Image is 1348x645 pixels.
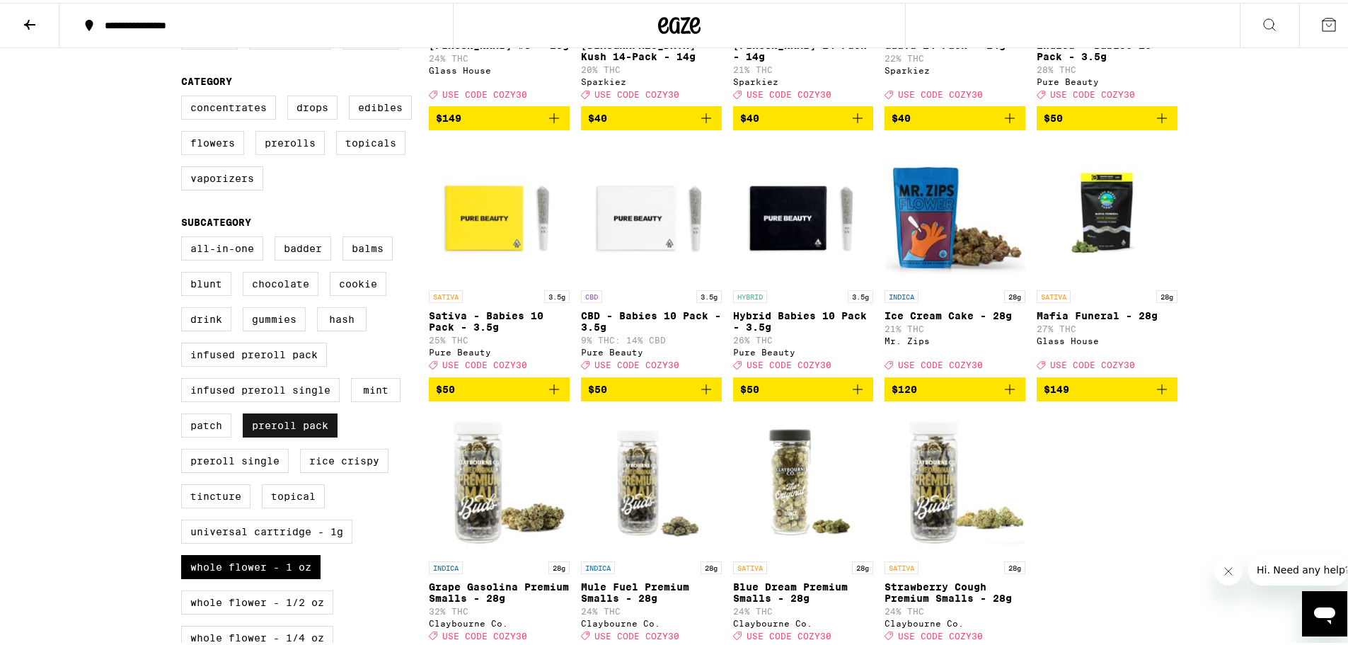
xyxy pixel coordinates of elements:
p: Sativa - Babies 10 Pack - 3.5g [429,307,570,330]
img: Claybourne Co. - Grape Gasolina Premium Smalls - 28g [429,410,570,552]
a: Open page for Mule Fuel Premium Smalls - 28g from Claybourne Co. [581,410,722,645]
label: Preroll Pack [243,411,338,435]
label: Preroll Single [181,446,289,470]
a: Open page for Sativa - Babies 10 Pack - 3.5g from Pure Beauty [429,139,570,374]
legend: Subcategory [181,214,251,225]
p: 28g [701,559,722,571]
p: 3.5g [696,287,722,300]
span: $40 [588,110,607,121]
p: INDICA [429,559,463,571]
legend: Category [181,73,232,84]
button: Add to bag [581,375,722,399]
label: Blunt [181,269,231,293]
span: USE CODE COZY30 [442,87,527,96]
label: Balms [342,234,393,258]
span: $50 [740,381,759,392]
label: Whole Flower - 1/2 oz [181,588,333,612]
p: 26% THC [733,333,874,342]
label: Flowers [181,128,244,152]
span: USE CODE COZY30 [747,358,831,367]
p: CBD - Babies 10 Pack - 3.5g [581,307,722,330]
img: Mr. Zips - Ice Cream Cake - 28g [885,139,1025,280]
button: Add to bag [429,375,570,399]
img: Pure Beauty - CBD - Babies 10 Pack - 3.5g [581,139,722,280]
span: USE CODE COZY30 [747,629,831,638]
div: Sparkiez [581,74,722,84]
img: Glass House - Mafia Funeral - 28g [1037,139,1177,280]
div: Sparkiez [885,63,1025,72]
a: Open page for Ice Cream Cake - 28g from Mr. Zips [885,139,1025,374]
label: Topicals [336,128,405,152]
div: Claybourne Co. [429,616,570,625]
label: Infused Preroll Pack [181,340,327,364]
p: 27% THC [1037,321,1177,331]
a: Open page for Strawberry Cough Premium Smalls - 28g from Claybourne Co. [885,410,1025,645]
span: USE CODE COZY30 [898,629,983,638]
button: Add to bag [733,103,874,127]
label: Tincture [181,481,250,506]
iframe: Button to launch messaging window [1302,588,1347,634]
span: USE CODE COZY30 [1050,358,1135,367]
div: Pure Beauty [1037,74,1177,84]
label: Hash [317,304,367,329]
a: Open page for Mafia Funeral - 28g from Glass House [1037,139,1177,374]
label: All-In-One [181,234,263,258]
span: $40 [892,110,911,121]
p: 28g [548,559,570,571]
p: SATIVA [733,559,767,571]
span: USE CODE COZY30 [442,629,527,638]
button: Add to bag [885,103,1025,127]
img: Pure Beauty - Hybrid Babies 10 Pack - 3.5g [733,139,874,280]
label: Edibles [349,93,412,117]
button: Add to bag [1037,375,1177,399]
p: INDICA [581,559,615,571]
label: Patch [181,411,231,435]
label: Drops [287,93,338,117]
p: 28g [1004,287,1025,300]
div: Claybourne Co. [885,616,1025,625]
div: Claybourne Co. [733,616,874,625]
p: Mule Fuel Premium Smalls - 28g [581,578,722,601]
label: Badder [275,234,331,258]
div: Glass House [429,63,570,72]
label: Topical [262,481,325,506]
div: Sparkiez [733,74,874,84]
button: Add to bag [733,375,874,399]
p: CBD [581,287,602,300]
label: Gummies [243,304,306,329]
div: Pure Beauty [581,345,722,354]
p: Hybrid Babies 10 Pack - 3.5g [733,307,874,330]
p: Indica - Babies 10 Pack - 3.5g [1037,37,1177,59]
a: Open page for Blue Dream Premium Smalls - 28g from Claybourne Co. [733,410,874,645]
p: 20% THC [581,62,722,72]
img: Claybourne Co. - Mule Fuel Premium Smalls - 28g [581,410,722,552]
span: USE CODE COZY30 [594,87,679,96]
img: Claybourne Co. - Blue Dream Premium Smalls - 28g [733,410,874,552]
div: Pure Beauty [429,345,570,354]
label: Rice Crispy [300,446,388,470]
label: Vaporizers [181,164,263,188]
span: USE CODE COZY30 [594,358,679,367]
p: 28g [1156,287,1177,300]
span: $50 [588,381,607,392]
a: Open page for CBD - Babies 10 Pack - 3.5g from Pure Beauty [581,139,722,374]
label: Cookie [330,269,386,293]
p: Blue Dream Premium Smalls - 28g [733,578,874,601]
p: 24% THC [581,604,722,613]
button: Add to bag [1037,103,1177,127]
label: Drink [181,304,231,329]
p: 28g [852,559,873,571]
p: Grape Gasolina Premium Smalls - 28g [429,578,570,601]
span: USE CODE COZY30 [442,358,527,367]
button: Add to bag [429,103,570,127]
p: 3.5g [544,287,570,300]
label: Prerolls [255,128,325,152]
img: Pure Beauty - Sativa - Babies 10 Pack - 3.5g [429,139,570,280]
a: Open page for Hybrid Babies 10 Pack - 3.5g from Pure Beauty [733,139,874,374]
label: Infused Preroll Single [181,375,340,399]
span: USE CODE COZY30 [594,629,679,638]
p: SATIVA [429,287,463,300]
p: SATIVA [1037,287,1071,300]
iframe: Close message [1214,554,1243,583]
span: USE CODE COZY30 [898,87,983,96]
